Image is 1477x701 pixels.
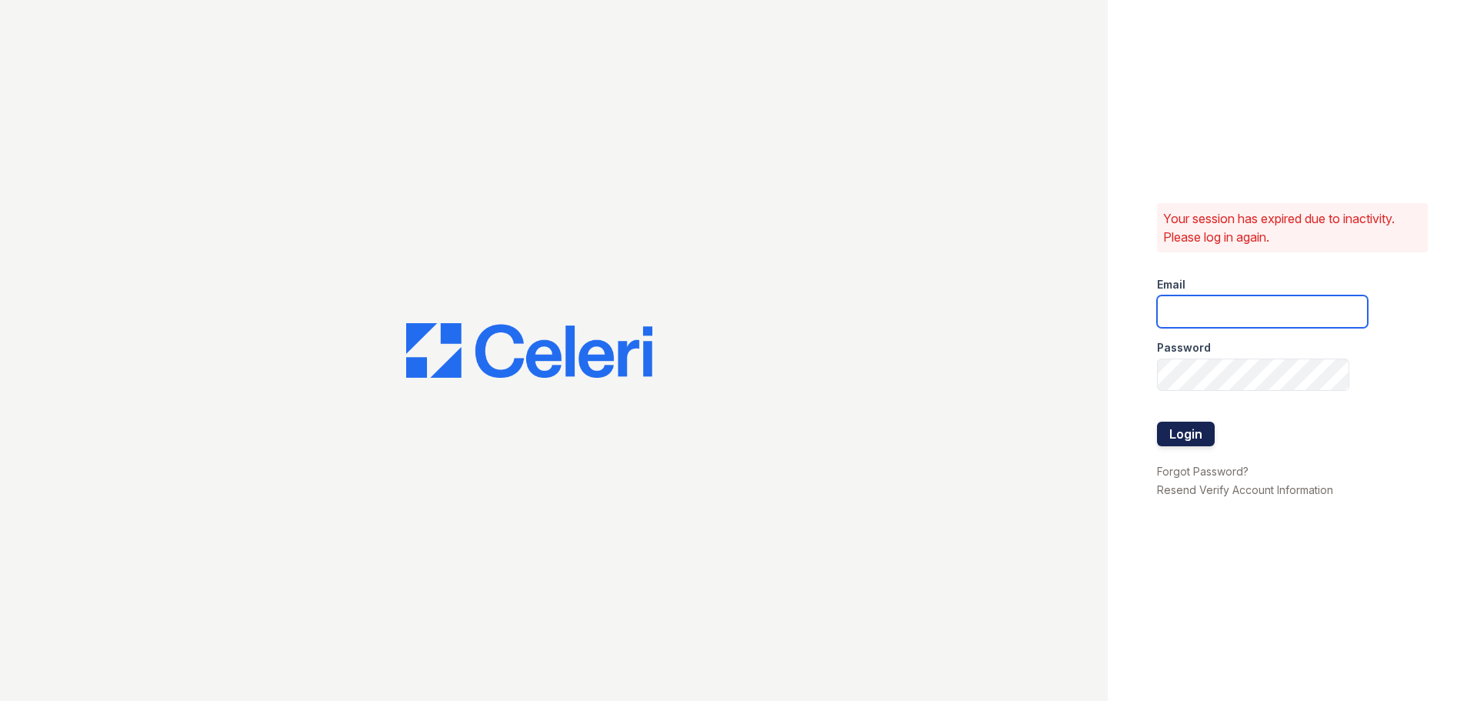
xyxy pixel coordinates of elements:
p: Your session has expired due to inactivity. Please log in again. [1163,209,1422,246]
button: Login [1157,422,1215,446]
img: CE_Logo_Blue-a8612792a0a2168367f1c8372b55b34899dd931a85d93a1a3d3e32e68fde9ad4.png [406,323,652,379]
a: Forgot Password? [1157,465,1249,478]
label: Email [1157,277,1185,292]
label: Password [1157,340,1211,356]
a: Resend Verify Account Information [1157,483,1333,496]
